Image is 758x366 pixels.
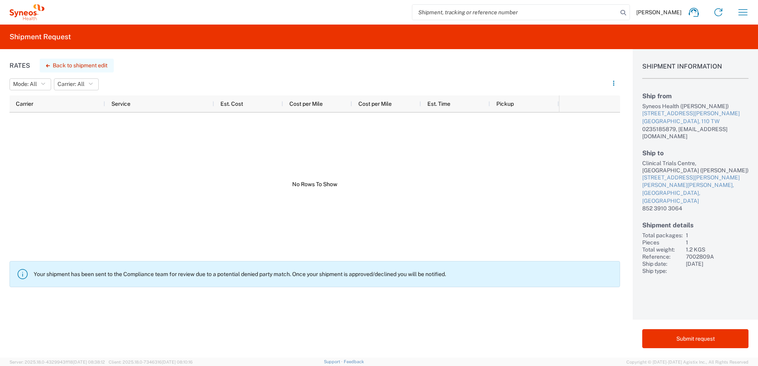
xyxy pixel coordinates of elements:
span: Cost per Mile [289,101,323,107]
span: Service [111,101,130,107]
div: 0235185879, [EMAIL_ADDRESS][DOMAIN_NAME] [642,126,748,140]
h2: Ship to [642,149,748,157]
span: Est. Cost [220,101,243,107]
a: Feedback [344,359,364,364]
span: [PERSON_NAME] [636,9,681,16]
h2: Shipment details [642,221,748,229]
div: 1 [686,239,748,246]
span: [DATE] 08:38:12 [73,360,105,364]
div: [STREET_ADDRESS][PERSON_NAME][PERSON_NAME][PERSON_NAME], [642,174,748,189]
h1: Shipment Information [642,63,748,79]
div: [DATE] [686,260,748,267]
span: Pickup [496,101,514,107]
input: Shipment, tracking or reference number [412,5,618,20]
a: Support [324,359,344,364]
div: Pieces [642,239,683,246]
span: [DATE] 08:10:16 [162,360,193,364]
div: Reference: [642,253,683,260]
a: [STREET_ADDRESS][PERSON_NAME][PERSON_NAME][PERSON_NAME],[GEOGRAPHIC_DATA], [GEOGRAPHIC_DATA] [642,174,748,205]
div: [GEOGRAPHIC_DATA], [GEOGRAPHIC_DATA] [642,189,748,205]
span: Cost per Mile [358,101,392,107]
div: 1.2 KGS [686,246,748,253]
div: Ship type: [642,267,683,274]
button: Mode: All [10,78,51,90]
p: Your shipment has been sent to the Compliance team for review due to a potential denied party mat... [34,271,613,278]
span: Mode: All [13,80,37,88]
div: [GEOGRAPHIC_DATA], 110 TW [642,118,748,126]
button: Carrier: All [54,78,99,90]
div: Total packages: [642,232,683,239]
button: Submit request [642,329,748,348]
h2: Shipment Request [10,32,71,42]
button: Back to shipment edit [40,59,114,72]
a: [STREET_ADDRESS][PERSON_NAME][GEOGRAPHIC_DATA], 110 TW [642,110,748,125]
span: Est. Time [427,101,450,107]
div: Clinical Trials Centre, [GEOGRAPHIC_DATA] ([PERSON_NAME]) [642,160,748,174]
div: 852 3910 3064 [642,205,748,212]
span: Server: 2025.18.0-4329943ff18 [10,360,105,364]
div: [STREET_ADDRESS][PERSON_NAME] [642,110,748,118]
h1: Rates [10,62,30,69]
div: 7002809A [686,253,748,260]
span: Client: 2025.18.0-7346316 [109,360,193,364]
div: Ship date: [642,260,683,267]
div: Syneos Health ([PERSON_NAME]) [642,103,748,110]
h2: Ship from [642,92,748,100]
span: Copyright © [DATE]-[DATE] Agistix Inc., All Rights Reserved [626,358,748,366]
span: Carrier [16,101,33,107]
div: Total weight: [642,246,683,253]
span: Carrier: All [57,80,84,88]
div: 1 [686,232,748,239]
